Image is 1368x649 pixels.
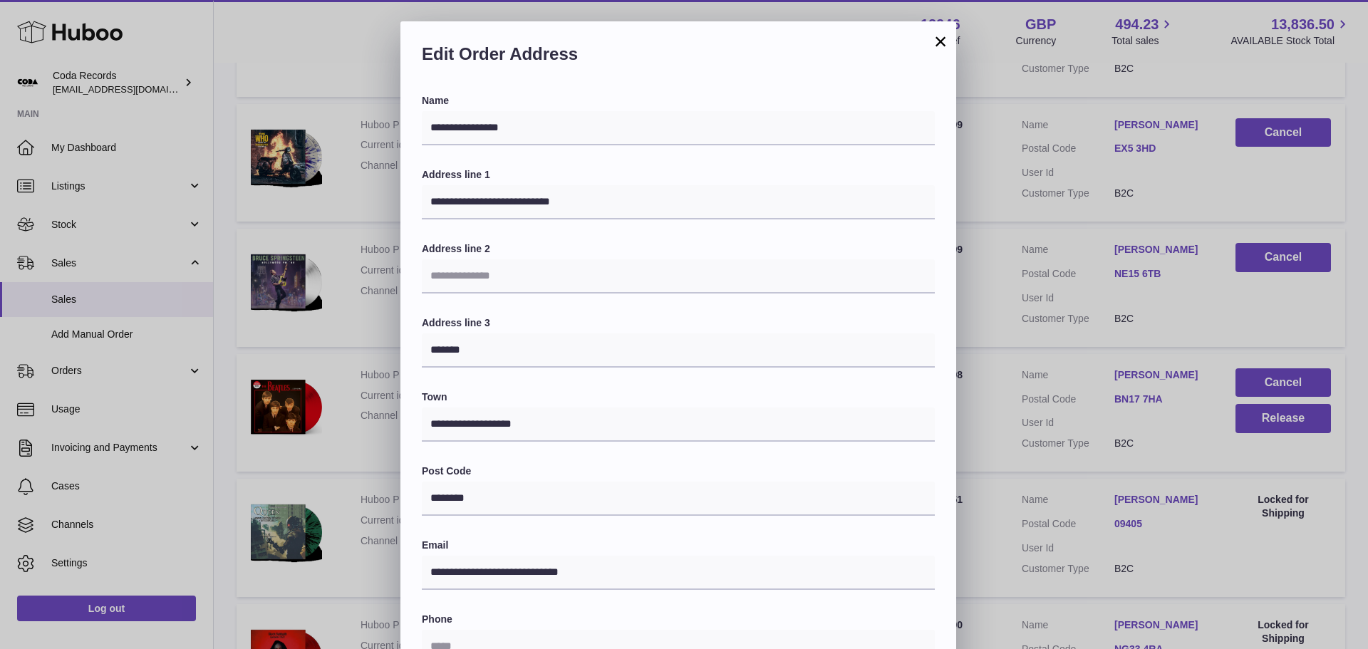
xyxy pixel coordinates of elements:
[422,43,935,73] h2: Edit Order Address
[422,316,935,330] label: Address line 3
[422,390,935,404] label: Town
[422,94,935,108] label: Name
[932,33,949,50] button: ×
[422,539,935,552] label: Email
[422,613,935,626] label: Phone
[422,168,935,182] label: Address line 1
[422,464,935,478] label: Post Code
[422,242,935,256] label: Address line 2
